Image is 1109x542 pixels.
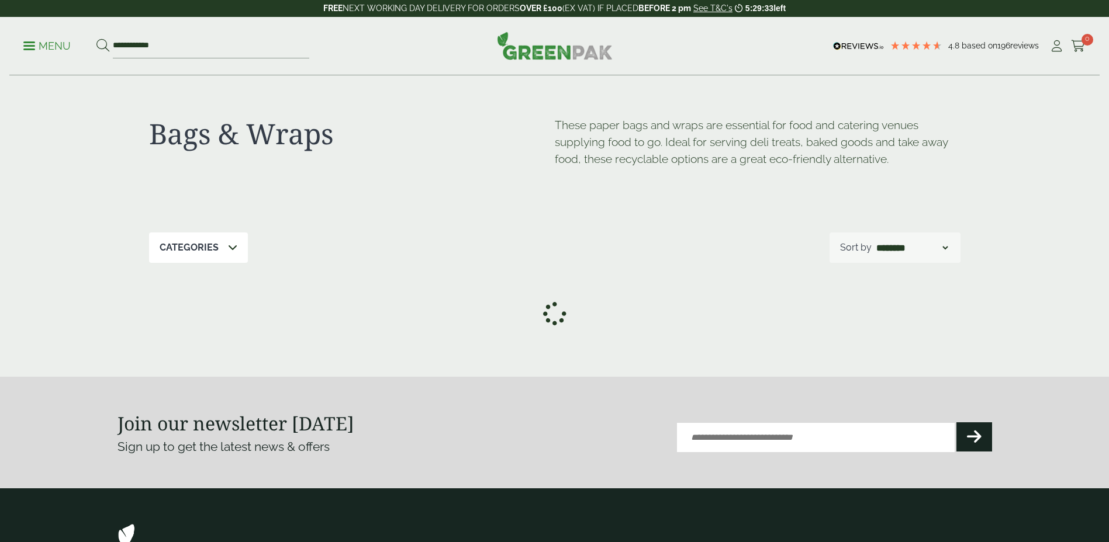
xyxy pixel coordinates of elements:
[948,41,962,50] span: 4.8
[1082,34,1093,46] span: 0
[497,32,613,60] img: GreenPak Supplies
[520,4,562,13] strong: OVER £100
[997,41,1010,50] span: 196
[1071,40,1086,52] i: Cart
[890,40,942,51] div: 4.79 Stars
[555,117,961,167] p: These paper bags and wraps are essential for food and catering venues supplying food to go. Ideal...
[160,241,219,255] p: Categories
[23,39,71,53] p: Menu
[962,41,997,50] span: Based on
[693,4,733,13] a: See T&C's
[1010,41,1039,50] span: reviews
[1071,37,1086,55] a: 0
[638,4,691,13] strong: BEFORE 2 pm
[118,437,511,456] p: Sign up to get the latest news & offers
[773,4,786,13] span: left
[745,4,773,13] span: 5:29:33
[840,241,872,255] p: Sort by
[1049,40,1064,52] i: My Account
[118,411,354,436] strong: Join our newsletter [DATE]
[833,42,884,50] img: REVIEWS.io
[323,4,343,13] strong: FREE
[23,39,71,51] a: Menu
[874,241,950,255] select: Shop order
[149,117,555,151] h1: Bags & Wraps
